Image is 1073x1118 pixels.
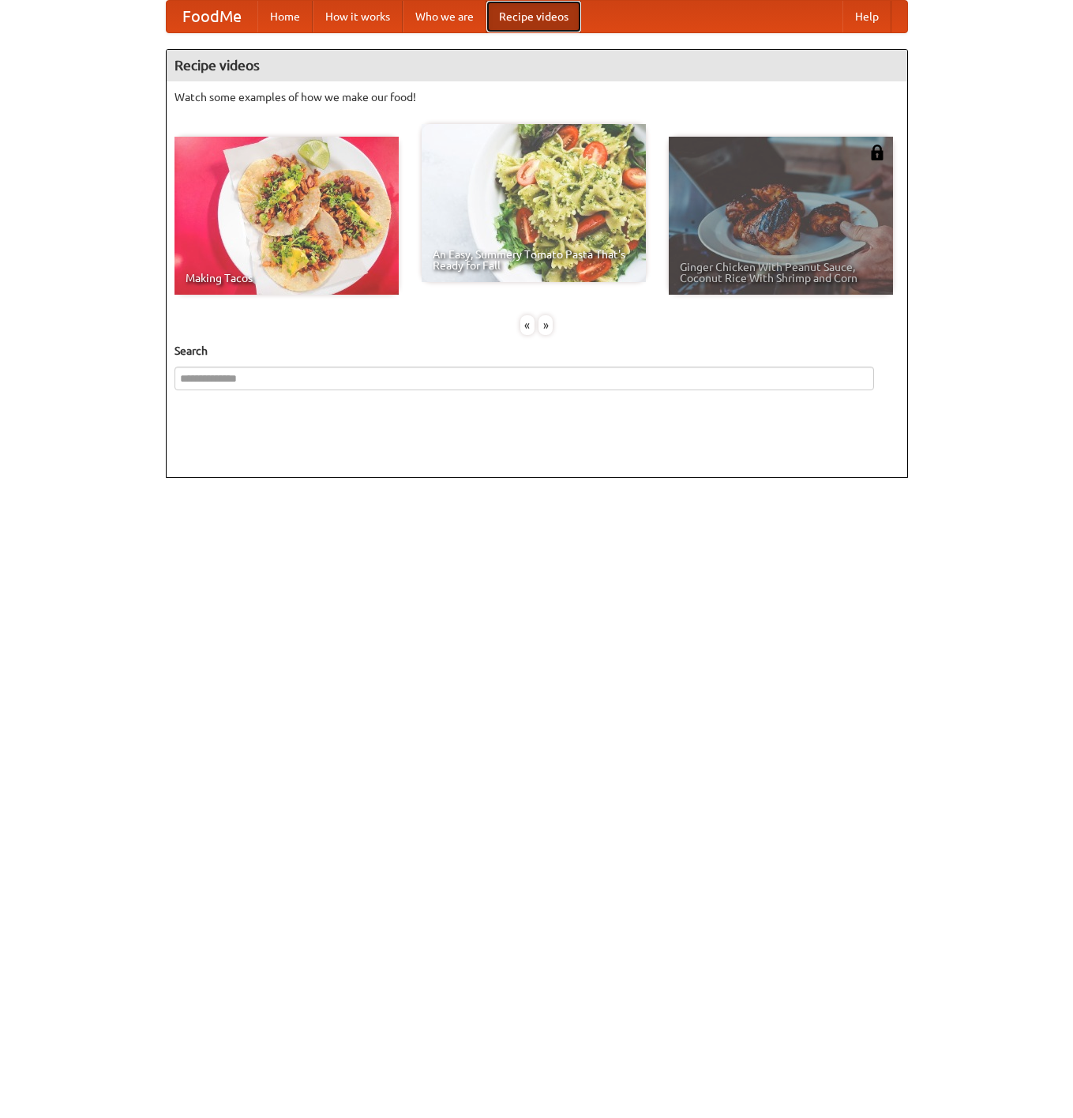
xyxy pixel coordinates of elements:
div: « [520,315,535,335]
a: FoodMe [167,1,257,32]
span: An Easy, Summery Tomato Pasta That's Ready for Fall [433,249,635,271]
a: Home [257,1,313,32]
h5: Search [174,343,899,359]
img: 483408.png [869,145,885,160]
div: » [538,315,553,335]
a: An Easy, Summery Tomato Pasta That's Ready for Fall [422,124,646,282]
a: Making Tacos [174,137,399,295]
a: How it works [313,1,403,32]
a: Recipe videos [486,1,581,32]
h4: Recipe videos [167,50,907,81]
p: Watch some examples of how we make our food! [174,89,899,105]
a: Help [842,1,891,32]
span: Making Tacos [186,273,388,284]
a: Who we are [403,1,486,32]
